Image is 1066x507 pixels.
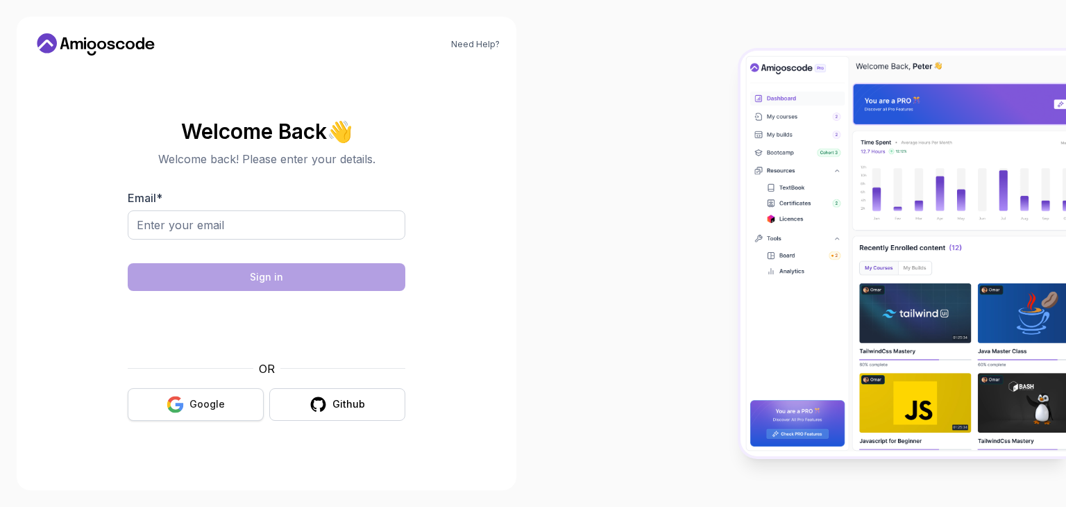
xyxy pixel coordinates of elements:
[128,263,405,291] button: Sign in
[269,388,405,421] button: Github
[128,388,264,421] button: Google
[451,39,500,50] a: Need Help?
[162,299,371,352] iframe: Widget containing checkbox for hCaptcha security challenge
[259,360,275,377] p: OR
[327,120,353,142] span: 👋
[332,397,365,411] div: Github
[250,270,283,284] div: Sign in
[33,33,158,56] a: Home link
[128,151,405,167] p: Welcome back! Please enter your details.
[189,397,225,411] div: Google
[128,191,162,205] label: Email *
[741,51,1066,456] img: Amigoscode Dashboard
[128,210,405,240] input: Enter your email
[128,120,405,142] h2: Welcome Back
